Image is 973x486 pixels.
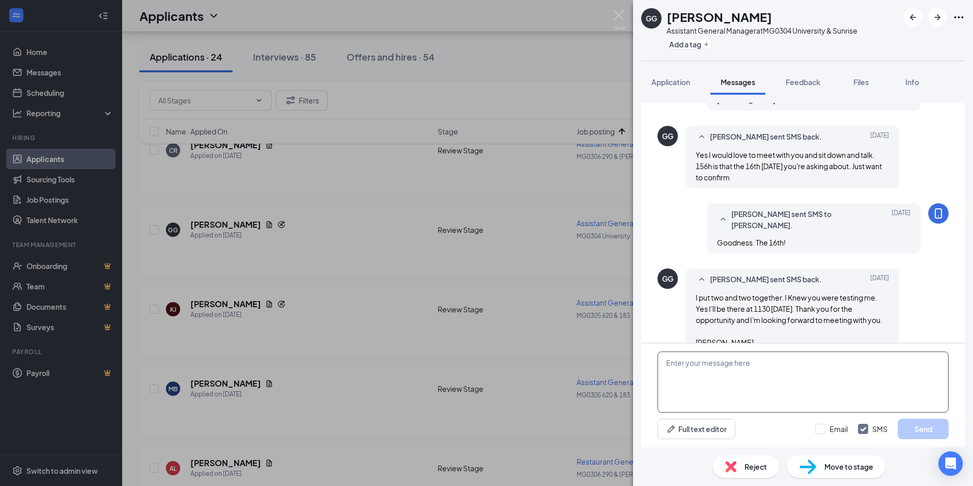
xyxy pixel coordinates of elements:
svg: Plus [703,41,709,47]
span: Application [651,77,690,87]
svg: MobileSms [932,207,945,220]
button: PlusAdd a tag [667,39,712,49]
svg: Ellipses [953,11,965,23]
button: Send [898,419,949,439]
svg: SmallChevronUp [717,213,729,226]
span: Goodness. The 16th! [717,238,786,247]
span: Reject [745,461,767,472]
svg: ArrowRight [931,11,943,23]
span: I put two and two together. I Knew you were testing me. Yes I'll be there at 1130 [DATE]. Thank y... [696,293,882,347]
button: ArrowRight [928,8,947,26]
svg: ArrowLeftNew [907,11,919,23]
div: GG [662,274,673,284]
svg: SmallChevronUp [696,131,708,143]
span: [PERSON_NAME] sent SMS back. [710,131,822,143]
span: Messages [721,77,755,87]
span: [PERSON_NAME] sent SMS back. [710,274,822,286]
div: GG [662,131,673,141]
span: Yes I would love to meet with you and sit down and talk. 156h is that the 16th [DATE] you're aski... [696,150,882,182]
h1: [PERSON_NAME] [667,8,772,25]
button: ArrowLeftNew [904,8,922,26]
span: [PERSON_NAME] sent SMS to [PERSON_NAME]. [731,208,865,231]
svg: Pen [666,424,676,434]
span: Info [905,77,919,87]
div: Assistant General Manager at MG0304 University & Sunrise [667,25,857,36]
span: [DATE] [870,131,889,143]
div: GG [646,13,657,23]
span: [DATE] [892,208,910,231]
svg: SmallChevronUp [696,274,708,286]
button: Full text editorPen [657,419,735,439]
div: Open Intercom Messenger [938,451,963,476]
span: Move to stage [824,461,873,472]
span: [DATE] [870,274,889,286]
span: Feedback [786,77,820,87]
span: Files [853,77,869,87]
